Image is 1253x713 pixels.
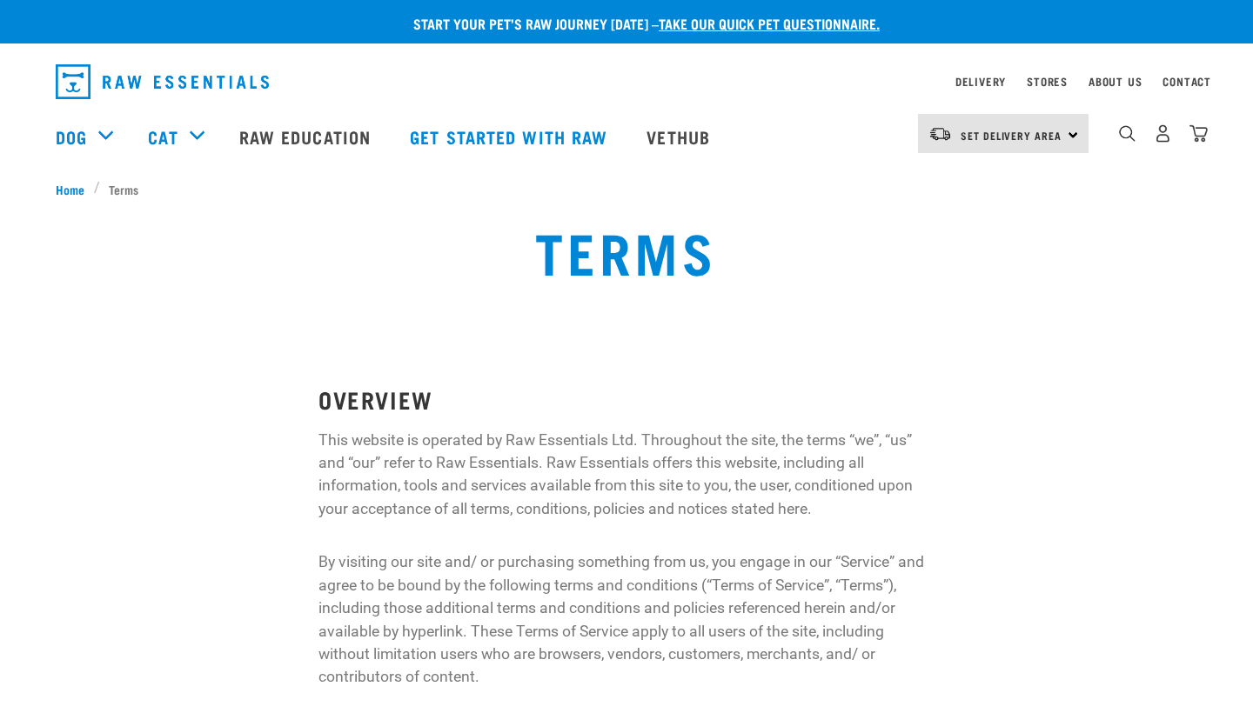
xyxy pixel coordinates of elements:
a: Stores [1027,78,1068,84]
p: This website is operated by Raw Essentials Ltd. Throughout the site, the terms “we”, “us” and “ou... [318,429,935,521]
span: Home [56,180,84,198]
nav: breadcrumbs [56,180,1197,198]
img: home-icon@2x.png [1189,124,1208,143]
a: Cat [148,123,178,150]
a: Raw Education [222,102,392,171]
a: Dog [56,123,87,150]
p: By visiting our site and/ or purchasing something from us, you engage in our “Service” and agree ... [318,550,935,688]
a: About Us [1089,78,1142,84]
a: Home [56,180,94,198]
a: Contact [1163,78,1211,84]
img: van-moving.png [928,126,952,142]
img: user.png [1154,124,1172,143]
nav: dropdown navigation [42,57,1211,106]
img: home-icon-1@2x.png [1119,125,1136,142]
h1: Terms [240,219,1013,282]
img: Raw Essentials Logo [56,64,269,99]
a: Get started with Raw [392,102,629,171]
a: take our quick pet questionnaire. [659,19,880,27]
span: Set Delivery Area [961,132,1062,138]
a: Delivery [955,78,1006,84]
a: Vethub [629,102,732,171]
h3: OVERVIEW [318,386,935,413]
